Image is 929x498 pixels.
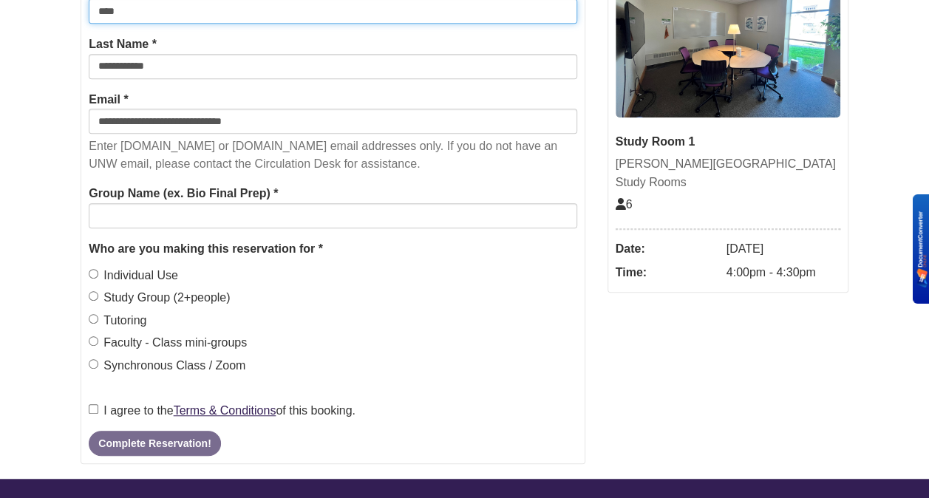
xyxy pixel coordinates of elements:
p: Enter [DOMAIN_NAME] or [DOMAIN_NAME] email addresses only. If you do not have an UNW email, pleas... [89,137,576,173]
label: Tutoring [89,311,146,330]
legend: Who are you making this reservation for * [89,239,576,259]
label: Synchronous Class / Zoom [89,356,245,375]
input: Individual Use [89,269,98,279]
dt: Date: [616,237,719,261]
label: I agree to the of this booking. [89,401,355,420]
div: Study Room 1 [616,132,840,151]
label: Last Name * [89,35,157,54]
span: The capacity of this space [616,198,633,211]
a: Terms & Conditions [174,404,276,417]
label: Individual Use [89,266,178,285]
button: Complete Reservation! [89,431,220,456]
label: Faculty - Class mini-groups [89,333,247,352]
dd: [DATE] [726,237,840,261]
input: Study Group (2+people) [89,291,98,301]
img: BKR5lM0sgkDqAAAAAElFTkSuQmCC [916,211,928,287]
label: Group Name (ex. Bio Final Prep) * [89,184,278,203]
label: Email * [89,90,128,109]
dd: 4:00pm - 4:30pm [726,261,840,284]
dt: Time: [616,261,719,284]
input: Synchronous Class / Zoom [89,359,98,369]
input: Faculty - Class mini-groups [89,336,98,346]
input: Tutoring [89,314,98,324]
input: I agree to theTerms & Conditionsof this booking. [89,404,98,414]
div: [PERSON_NAME][GEOGRAPHIC_DATA] Study Rooms [616,154,840,192]
label: Study Group (2+people) [89,288,230,307]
